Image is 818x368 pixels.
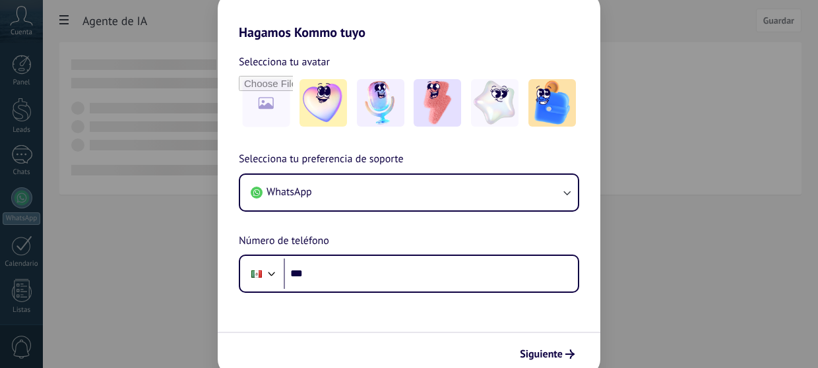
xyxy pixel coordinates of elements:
[240,175,578,210] button: WhatsApp
[299,79,347,127] img: -1.jpeg
[471,79,519,127] img: -4.jpeg
[244,260,269,288] div: Mexico: + 52
[414,79,461,127] img: -3.jpeg
[528,79,576,127] img: -5.jpeg
[514,343,581,365] button: Siguiente
[267,185,312,199] span: WhatsApp
[520,350,563,359] span: Siguiente
[239,151,404,168] span: Selecciona tu preferencia de soporte
[239,53,330,71] span: Selecciona tu avatar
[357,79,404,127] img: -2.jpeg
[239,233,329,250] span: Número de teléfono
